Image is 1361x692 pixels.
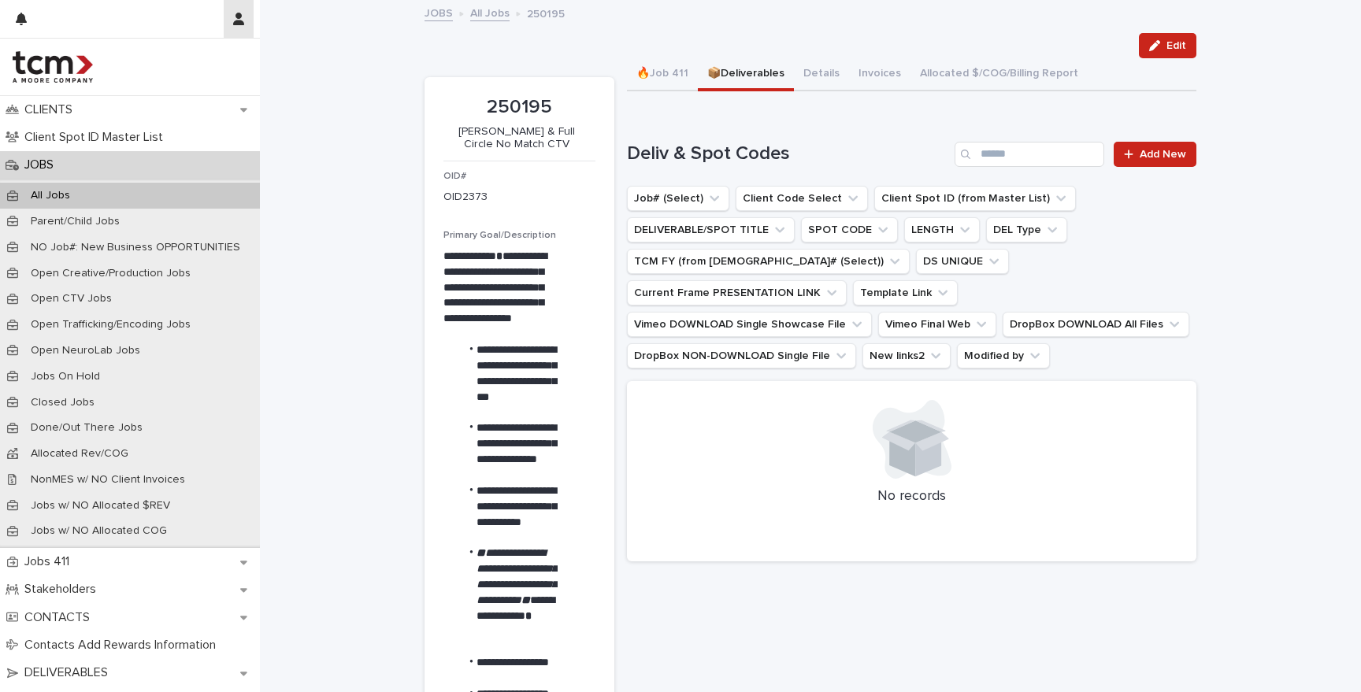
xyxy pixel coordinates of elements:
p: Jobs w/ NO Allocated COG [18,524,180,538]
button: DEL Type [986,217,1067,242]
button: DropBox NON-DOWNLOAD Single File [627,343,856,368]
button: Modified by [957,343,1050,368]
button: TCM FY (from Job# (Select)) [627,249,910,274]
p: All Jobs [18,189,83,202]
button: LENGTH [904,217,980,242]
button: 📦Deliverables [698,58,794,91]
button: Current Frame PRESENTATION LINK [627,280,847,305]
button: 🔥Job 411 [627,58,698,91]
input: Search [955,142,1104,167]
button: Allocated $/COG/Billing Report [910,58,1088,91]
button: DropBox DOWNLOAD All Files [1003,312,1189,337]
p: 250195 [527,4,565,21]
button: Job# (Select) [627,186,729,211]
p: Open Trafficking/Encoding Jobs [18,318,203,331]
button: Client Code Select [736,186,868,211]
p: Done/Out There Jobs [18,421,155,435]
p: Stakeholders [18,582,109,597]
span: Add New [1140,149,1186,160]
span: Edit [1166,40,1186,51]
p: [PERSON_NAME] & Full Circle No Match CTV [443,125,589,152]
p: CLIENTS [18,102,85,117]
p: Open CTV Jobs [18,292,124,305]
p: CONTACTS [18,610,102,625]
button: DELIVERABLE/SPOT TITLE [627,217,795,242]
span: Primary Goal/Description [443,231,556,240]
p: DELIVERABLES [18,665,121,680]
button: Client Spot ID (from Master List) [874,186,1076,211]
p: Jobs 411 [18,554,82,569]
button: DS UNIQUE [916,249,1009,274]
a: All Jobs [470,3,510,21]
p: Parent/Child Jobs [18,215,132,228]
p: Allocated Rev/COG [18,447,141,461]
h1: Deliv & Spot Codes [627,142,948,165]
p: No records [646,488,1177,505]
a: Add New [1114,142,1196,167]
p: Open NeuroLab Jobs [18,344,153,357]
button: Details [794,58,849,91]
button: SPOT CODE [801,217,898,242]
p: OID2373 [443,189,488,205]
button: Edit [1139,33,1196,58]
p: Jobs On Hold [18,370,113,383]
a: JOBS [425,3,453,21]
p: NO Job#: New Business OPPORTUNITIES [18,241,253,254]
p: Open Creative/Production Jobs [18,267,203,280]
p: Closed Jobs [18,396,107,409]
span: OID# [443,172,466,181]
button: Invoices [849,58,910,91]
img: 4hMmSqQkux38exxPVZHQ [13,51,93,83]
button: Vimeo DOWNLOAD Single Showcase File [627,312,872,337]
button: New links2 [862,343,951,368]
p: Contacts Add Rewards Information [18,638,228,653]
p: Client Spot ID Master List [18,130,176,145]
p: Jobs w/ NO Allocated $REV [18,499,183,513]
p: NonMES w/ NO Client Invoices [18,473,198,487]
button: Vimeo Final Web [878,312,996,337]
p: JOBS [18,157,66,172]
p: 250195 [443,96,595,119]
button: Template Link [853,280,958,305]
